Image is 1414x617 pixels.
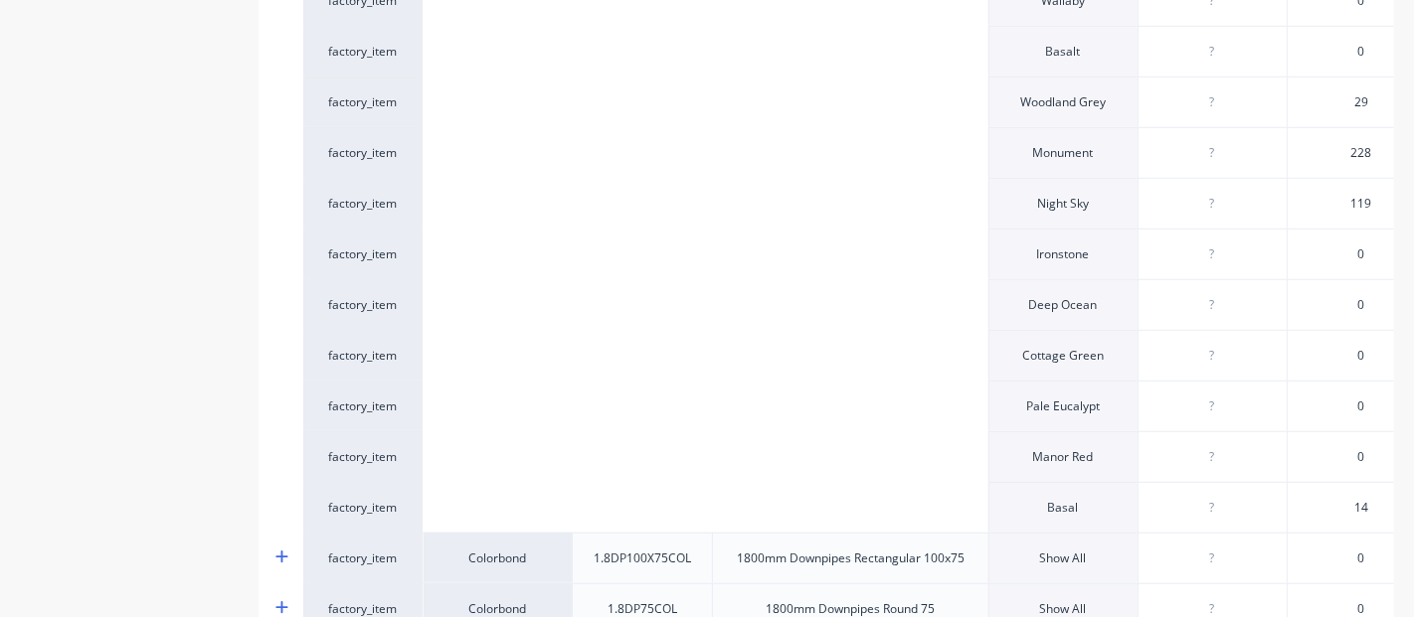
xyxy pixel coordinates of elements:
[988,77,1138,127] div: Woodland Grey
[423,533,572,583] div: Colorbond
[303,77,423,127] div: factory_item
[303,482,423,533] div: factory_item
[1139,280,1287,330] div: ?
[303,330,423,381] div: factory_item
[988,229,1138,279] div: Ironstone
[1351,195,1372,213] span: 119
[1139,534,1287,583] div: ?
[1040,549,1087,567] div: Show All
[303,381,423,431] div: factory_item
[1139,331,1287,381] div: ?
[1139,483,1287,533] div: ?
[988,279,1138,330] div: Deep Ocean
[303,127,423,178] div: factory_item
[1139,179,1287,229] div: ?
[1358,245,1365,263] span: 0
[1139,230,1287,279] div: ?
[1354,93,1368,111] span: 29
[988,431,1138,482] div: Manor Red
[1139,128,1287,178] div: ?
[1358,296,1365,314] span: 0
[594,549,691,567] div: 1.8DP100X75COL
[988,330,1138,381] div: Cottage Green
[737,549,965,567] div: 1800mm Downpipes Rectangular 100x75
[1358,397,1365,415] span: 0
[303,533,423,583] div: factory_item
[1358,347,1365,365] span: 0
[303,431,423,482] div: factory_item
[1139,432,1287,482] div: ?
[988,178,1138,229] div: Night Sky
[303,229,423,279] div: factory_item
[988,482,1138,533] div: Basal
[1354,499,1368,517] span: 14
[1358,43,1365,61] span: 0
[1358,448,1365,466] span: 0
[1139,382,1287,431] div: ?
[988,127,1138,178] div: Monument
[303,26,423,77] div: factory_item
[1139,77,1287,127] div: ?
[1139,27,1287,77] div: ?
[988,381,1138,431] div: Pale Eucalypt
[303,279,423,330] div: factory_item
[1358,549,1365,567] span: 0
[988,26,1138,77] div: Basalt
[1351,144,1372,162] span: 228
[303,178,423,229] div: factory_item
